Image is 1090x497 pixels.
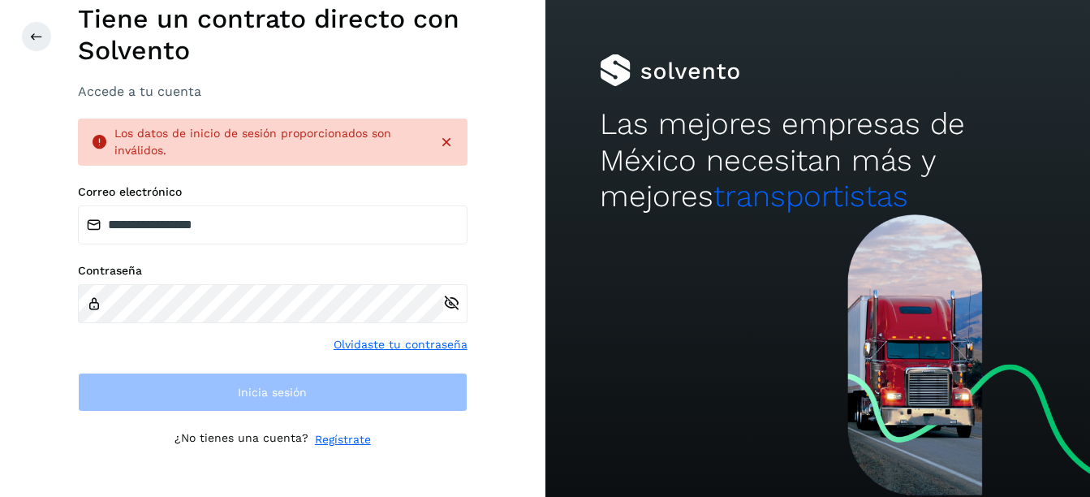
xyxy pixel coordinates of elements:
[78,185,467,199] label: Correo electrónico
[78,84,467,99] h3: Accede a tu cuenta
[713,179,908,214] span: transportistas
[174,431,308,448] p: ¿No tienes una cuenta?
[78,3,467,66] h1: Tiene un contrato directo con Solvento
[78,264,467,278] label: Contraseña
[114,125,425,159] div: Los datos de inicio de sesión proporcionados son inválidos.
[600,106,1036,214] h2: Las mejores empresas de México necesitan más y mejores
[315,431,371,448] a: Regístrate
[78,373,467,412] button: Inicia sesión
[334,336,467,353] a: Olvidaste tu contraseña
[238,387,307,398] span: Inicia sesión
